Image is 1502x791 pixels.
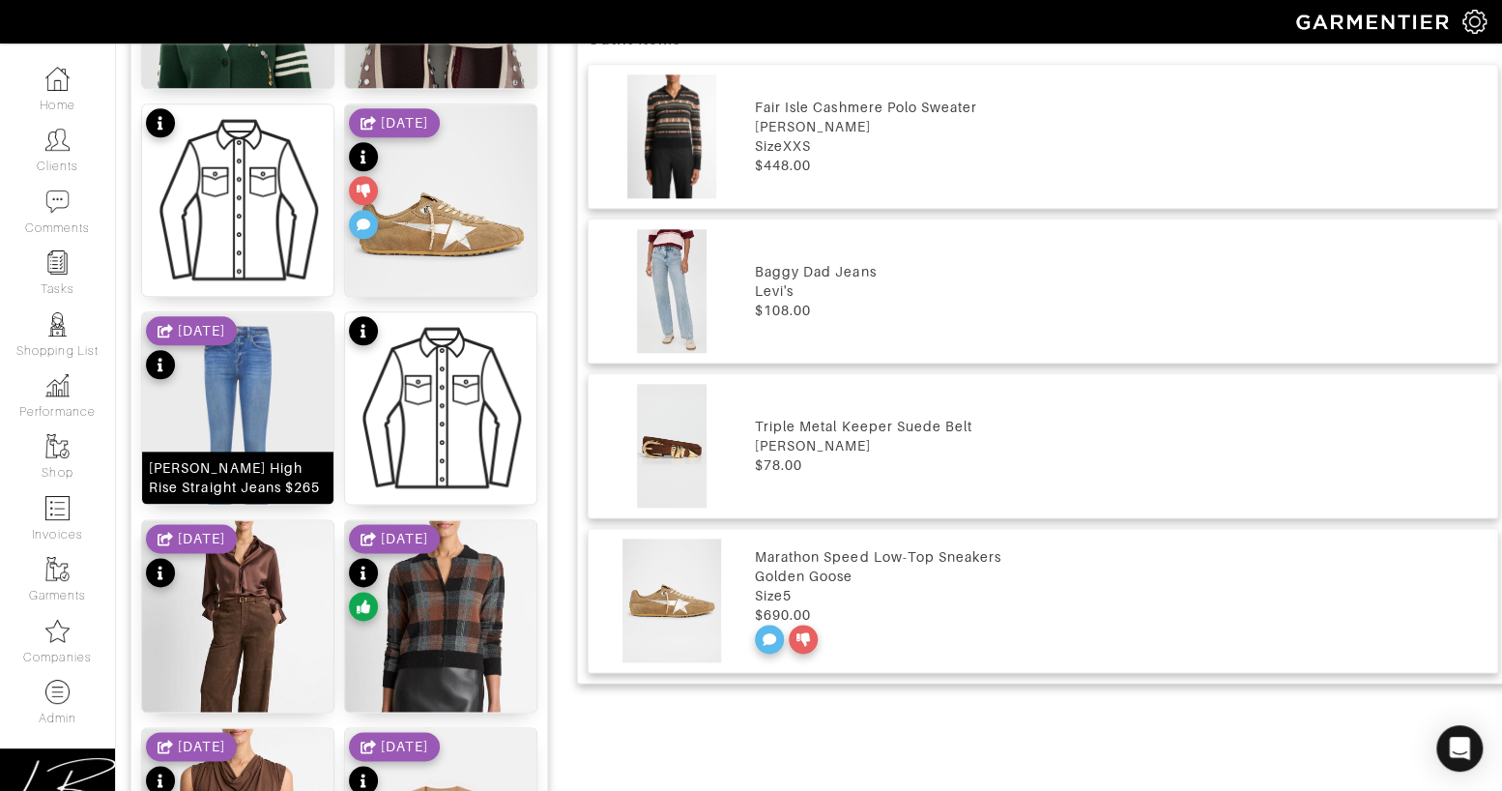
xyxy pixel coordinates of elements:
[755,547,1488,567] div: Marathon Speed Low-Top Sneakers
[755,281,1488,301] div: Levi's
[142,312,333,552] img: details
[381,737,428,756] div: [DATE]
[755,156,1488,175] div: $448.00
[598,74,745,198] img: Fair Isle Cashmere Polo Sweater
[598,539,745,662] img: Marathon Speed Low-Top Sneakers
[755,417,1488,436] div: Triple Metal Keeper Suede Belt
[146,524,237,553] div: Shared date
[45,128,70,152] img: clients-icon-6bae9207a08558b7cb47a8932f037763ab4055f8c8b6bfacd5dc20c3e0201464.png
[349,108,440,244] div: See product info
[381,529,428,548] div: [DATE]
[755,98,1488,117] div: Fair Isle Cashmere Polo Sweater
[755,586,1488,605] div: Size 5
[178,737,225,756] div: [DATE]
[345,520,536,786] img: details
[755,262,1488,281] div: Baggy Dad Jeans
[146,316,237,384] div: See product info
[146,108,175,142] div: See product info
[345,312,536,504] img: details
[45,619,70,643] img: companies-icon-14a0f246c7e91f24465de634b560f0151b0cc5c9ce11af5fac52e6d7d6371812.png
[45,434,70,458] img: garments-icon-b7da505a4dc4fd61783c78ac3ca0ef83fa9d6f193b1c9dc38574b1d14d53ca28.png
[755,455,1488,475] div: $78.00
[1436,725,1483,772] div: Open Intercom Messenger
[755,436,1488,455] div: [PERSON_NAME]
[45,496,70,520] img: orders-icon-0abe47150d42831381b5fb84f609e132dff9fe21cb692f30cb5eec754e2cba89.png
[149,458,327,497] div: [PERSON_NAME] High Rise Straight Jeans $265
[45,312,70,337] img: stylists-icon-eb353228a002819b7ec25b43dbf5f0378dd9e0616d9560372ff212230b889e62.png
[381,113,428,132] div: [DATE]
[598,384,745,508] img: Triple Metal Keeper Suede Belt
[755,301,1488,320] div: $108.00
[45,250,70,275] img: reminder-icon-8004d30b9f0a5d33ae49ab947aed9ed385cf756f9e5892f1edd6e32f2345188e.png
[1462,10,1487,34] img: gear-icon-white-bd11855cb880d31180b6d7d6211b90ccbf57a29d726f0c71d8c61bd08dd39cc2.png
[349,108,440,137] div: Shared date
[45,190,70,214] img: comment-icon-a0a6a9ef722e966f86d9cbdc48e553b5cf19dbc54f86b18d962a5391bc8f6eb6.png
[146,524,237,592] div: See product info
[345,104,536,344] img: details
[45,67,70,91] img: dashboard-icon-dbcd8f5a0b271acd01030246c82b418ddd0df26cd7fceb0bd07c9910d44c42f6.png
[598,229,745,353] img: Baggy Dad Jeans
[45,680,70,704] img: custom-products-icon-6973edde1b6c6774590e2ad28d3d057f2f42decad08aa0e48061009ba2575b3a.png
[755,117,1488,136] div: [PERSON_NAME]
[45,373,70,397] img: graph-8b7af3c665d003b59727f371ae50e7771705bf0c487971e6e97d053d13c5068d.png
[45,557,70,581] img: garments-icon-b7da505a4dc4fd61783c78ac3ca0ef83fa9d6f193b1c9dc38574b1d14d53ca28.png
[755,605,1488,625] div: $690.00
[349,732,440,761] div: Shared date
[146,316,237,345] div: Shared date
[755,567,1488,586] div: Golden Goose
[349,524,440,626] div: See product info
[349,524,440,553] div: Shared date
[142,520,333,786] img: details
[178,321,225,340] div: [DATE]
[349,316,378,350] div: See product info
[178,529,225,548] div: [DATE]
[142,104,333,296] img: details
[146,732,237,761] div: Shared date
[755,136,1488,156] div: Size XXS
[1286,5,1462,39] img: garmentier-logo-header-white-b43fb05a5012e4ada735d5af1a66efaba907eab6374d6393d1fbf88cb4ef424d.png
